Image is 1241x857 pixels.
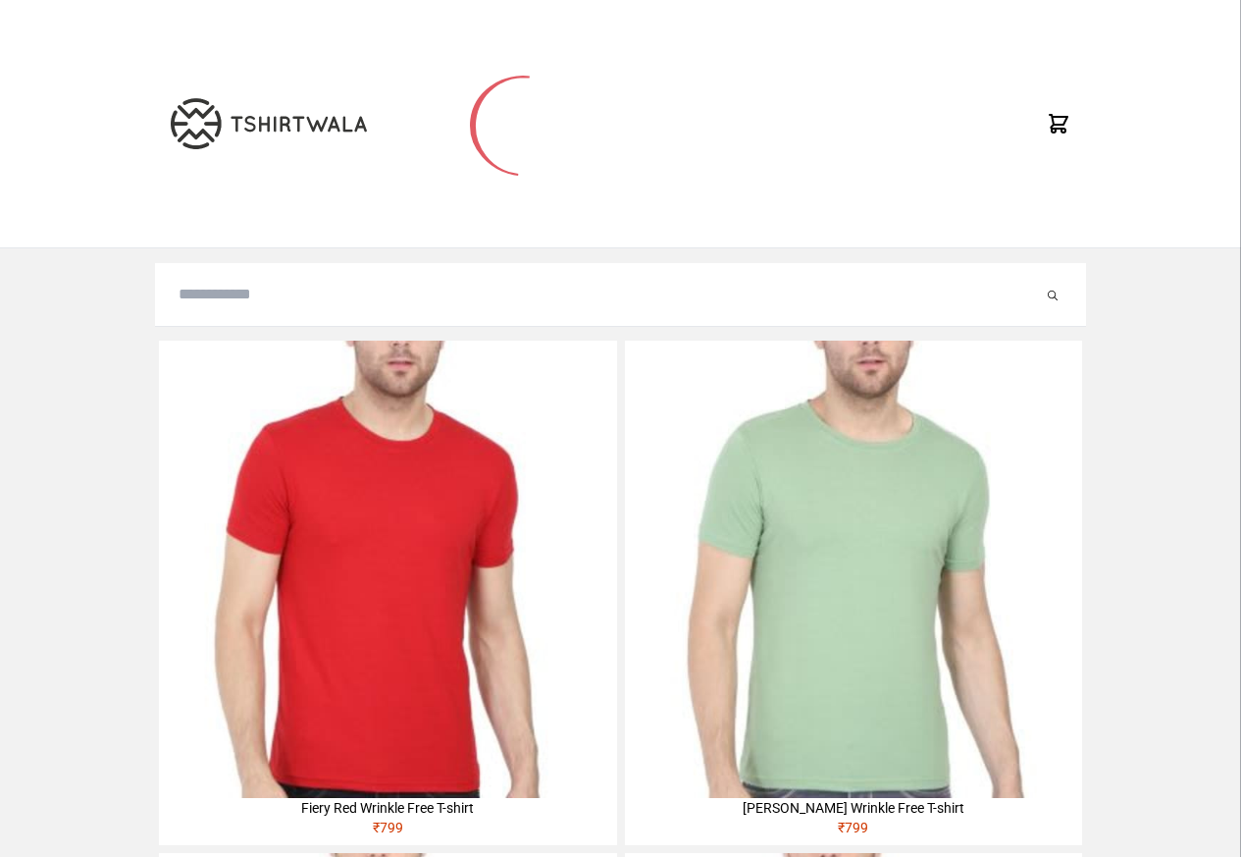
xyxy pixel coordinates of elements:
img: 4M6A2225-320x320.jpg [159,341,616,798]
a: [PERSON_NAME] Wrinkle Free T-shirt₹799 [625,341,1082,845]
div: ₹ 799 [159,818,616,845]
img: TW-LOGO-400-104.png [171,98,367,149]
div: [PERSON_NAME] Wrinkle Free T-shirt [625,798,1082,818]
div: ₹ 799 [625,818,1082,845]
button: Submit your search query. [1043,283,1062,306]
img: 4M6A2211-320x320.jpg [625,341,1082,798]
a: Fiery Red Wrinkle Free T-shirt₹799 [159,341,616,845]
div: Fiery Red Wrinkle Free T-shirt [159,798,616,818]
